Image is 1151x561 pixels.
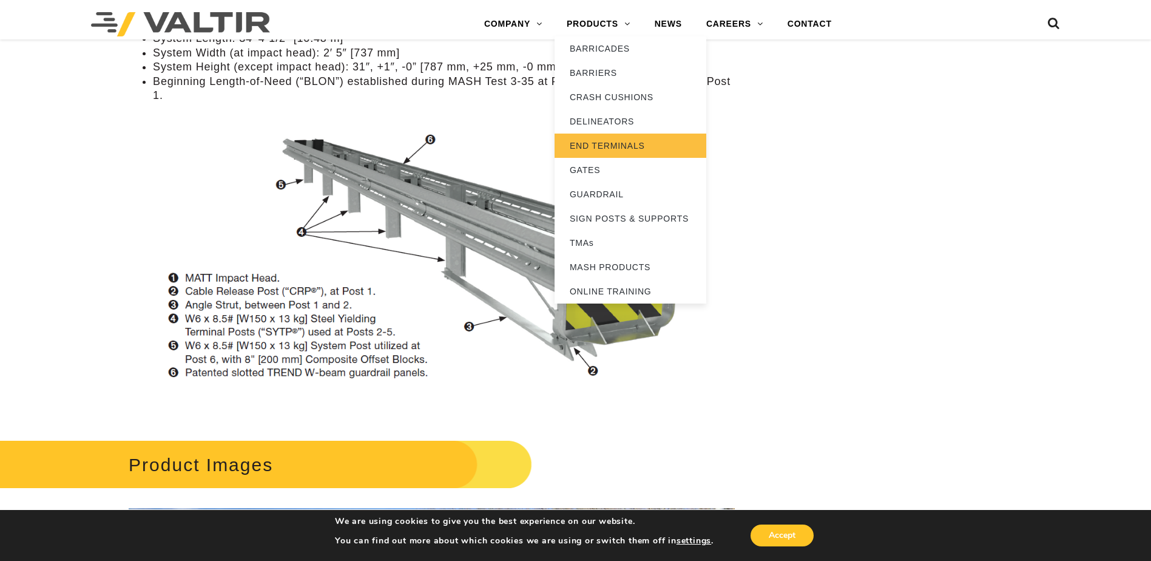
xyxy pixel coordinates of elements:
[555,182,706,206] a: GUARDRAIL
[555,231,706,255] a: TMAs
[153,60,735,74] li: System Height (except impact head): 31″, +1″, -0” [787 mm, +25 mm, -0 mm]
[677,535,711,546] button: settings
[555,206,706,231] a: SIGN POSTS & SUPPORTS
[694,12,775,36] a: CAREERS
[91,12,270,36] img: Valtir
[555,61,706,85] a: BARRIERS
[643,12,694,36] a: NEWS
[472,12,555,36] a: COMPANY
[555,12,643,36] a: PRODUCTS
[335,535,714,546] p: You can find out more about which cookies we are using or switch them off in .
[751,525,814,546] button: Accept
[775,12,844,36] a: CONTACT
[153,46,735,60] li: System Width (at impact head): 2′ 5″ [737 mm]
[555,85,706,109] a: CRASH CUSHIONS
[555,255,706,279] a: MASH PRODUCTS
[555,279,706,304] a: ONLINE TRAINING
[555,134,706,158] a: END TERMINALS
[335,516,714,527] p: We are using cookies to give you the best experience on our website.
[555,36,706,61] a: BARRICADES
[555,158,706,182] a: GATES
[153,75,735,103] li: Beginning Length-of-Need (“BLON”) established during MASH Test 3-35 at Post #3, 12′ 6″ [3.81 m] f...
[555,109,706,134] a: DELINEATORS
